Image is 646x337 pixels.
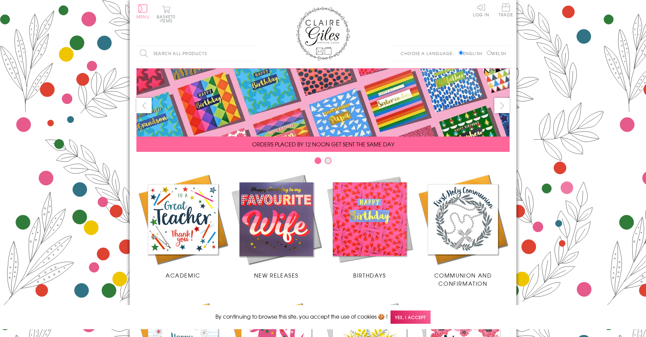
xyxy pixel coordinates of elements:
[459,51,463,55] input: English
[499,3,513,17] span: Trade
[434,271,492,287] span: Communion and Confirmation
[136,46,255,61] input: Search all products
[473,3,489,17] a: Log In
[494,98,510,113] button: next
[323,173,416,279] a: Birthdays
[136,157,510,167] div: Carousel Pagination
[499,3,513,18] a: Trade
[230,173,323,279] a: New Releases
[157,5,175,23] button: Basket0 items
[136,173,230,279] a: Academic
[248,46,255,61] input: Search
[252,140,394,148] span: ORDERS PLACED BY 12 NOON GET SENT THE SAME DAY
[416,173,510,287] a: Communion and Confirmation
[459,50,486,56] label: English
[487,50,506,56] label: Welsh
[166,271,201,279] span: Academic
[315,157,321,164] button: Carousel Page 1 (Current Slide)
[136,4,150,19] button: Menu
[487,51,491,55] input: Welsh
[160,14,175,24] span: 0 items
[136,98,152,113] button: prev
[353,271,386,279] span: Birthdays
[401,50,457,56] p: Choose a language:
[325,157,331,164] button: Carousel Page 2
[254,271,299,279] span: New Releases
[296,7,350,60] img: Claire Giles Greetings Cards
[136,14,150,20] span: Menu
[391,311,431,324] span: Yes, I accept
